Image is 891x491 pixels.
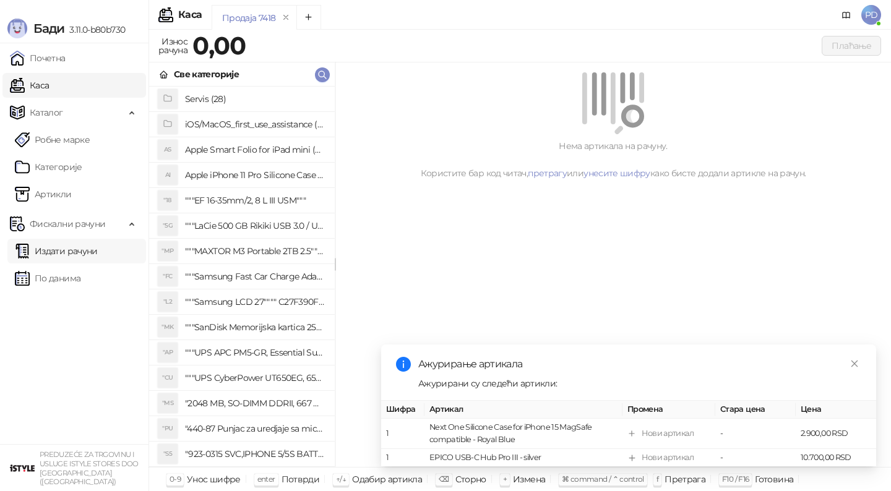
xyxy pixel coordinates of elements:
[755,471,793,487] div: Готовина
[418,377,861,390] div: Ажурирани су следећи артикли:
[350,139,876,180] div: Нема артикала на рачуну. Користите бар код читач, или како бисте додали артикле на рачун.
[352,471,422,487] div: Одабир артикла
[278,12,294,23] button: remove
[64,24,125,35] span: 3.11.0-b80b730
[15,127,90,152] a: Робне марке
[439,474,449,484] span: ⌫
[170,474,181,484] span: 0-9
[15,266,80,291] a: По данима
[185,140,325,160] h4: Apple Smart Folio for iPad mini (A17 Pro) - Sage
[10,456,35,480] img: 64x64-companyLogo-77b92cf4-9946-4f36-9751-bf7bb5fd2c7d.png
[185,343,325,362] h4: """UPS APC PM5-GR, Essential Surge Arrest,5 utic_nica"""
[715,401,796,419] th: Стара цена
[185,267,325,286] h4: """Samsung Fast Car Charge Adapter, brzi auto punja_, boja crna"""
[178,10,202,20] div: Каса
[40,450,139,486] small: PREDUZEĆE ZA TRGOVINU I USLUGE ISTYLE STORES DOO [GEOGRAPHIC_DATA] ([GEOGRAPHIC_DATA])
[185,368,325,388] h4: """UPS CyberPower UT650EG, 650VA/360W , line-int., s_uko, desktop"""
[424,449,622,467] td: EPICO USB-C Hub Pro III - silver
[185,190,325,210] h4: """EF 16-35mm/2, 8 L III USM"""
[796,401,876,419] th: Цена
[418,357,861,372] div: Ажурирање артикала
[424,401,622,419] th: Артикал
[222,11,275,25] div: Продаја 7418
[7,19,27,38] img: Logo
[158,343,178,362] div: "AP
[381,449,424,467] td: 1
[158,292,178,312] div: "L2
[192,30,246,61] strong: 0,00
[33,21,64,36] span: Бади
[185,216,325,236] h4: """LaCie 500 GB Rikiki USB 3.0 / Ultra Compact & Resistant aluminum / USB 3.0 / 2.5"""""""
[30,211,105,236] span: Фискални рачуни
[185,241,325,261] h4: """MAXTOR M3 Portable 2TB 2.5"""" crni eksterni hard disk HX-M201TCB/GM"""
[848,357,861,370] a: Close
[185,393,325,413] h4: "2048 MB, SO-DIMM DDRII, 667 MHz, Napajanje 1,8 0,1 V, Latencija CL5"
[722,474,749,484] span: F10 / F16
[455,471,486,487] div: Сторно
[158,190,178,210] div: "18
[185,419,325,438] h4: "440-87 Punjac za uredjaje sa micro USB portom 4/1, Stand."
[30,100,63,125] span: Каталог
[15,155,82,179] a: Категорије
[156,33,190,58] div: Износ рачуна
[185,114,325,134] h4: iOS/MacOS_first_use_assistance (4)
[503,474,507,484] span: +
[10,46,66,70] a: Почетна
[796,419,876,449] td: 2.900,00 RSD
[158,419,178,438] div: "PU
[158,317,178,337] div: "MK
[396,357,411,372] span: info-circle
[158,267,178,286] div: "FC
[715,449,796,467] td: -
[185,292,325,312] h4: """Samsung LCD 27"""" C27F390FHUXEN"""
[282,471,320,487] div: Потврди
[15,182,72,207] a: ArtikliАртикли
[513,471,545,487] div: Измена
[174,67,239,81] div: Све категорије
[583,168,650,179] a: унесите шифру
[665,471,705,487] div: Претрага
[562,474,644,484] span: ⌘ command / ⌃ control
[158,444,178,464] div: "S5
[822,36,881,56] button: Плаћање
[10,73,49,98] a: Каса
[642,427,694,440] div: Нови артикал
[861,5,881,25] span: PD
[185,444,325,464] h4: "923-0315 SVC,IPHONE 5/5S BATTERY REMOVAL TRAY Držač za iPhone sa kojim se otvara display
[642,451,694,464] div: Нови артикал
[796,449,876,467] td: 10.700,00 RSD
[424,419,622,449] td: Next One Silicone Case for iPhone 15 MagSafe compatible - Royal Blue
[158,393,178,413] div: "MS
[158,368,178,388] div: "CU
[185,89,325,109] h4: Servis (28)
[381,419,424,449] td: 1
[381,401,424,419] th: Шифра
[15,239,98,263] a: Издати рачуни
[528,168,567,179] a: претрагу
[837,5,856,25] a: Документација
[158,140,178,160] div: AS
[149,87,335,467] div: grid
[185,165,325,185] h4: Apple iPhone 11 Pro Silicone Case - Black
[185,317,325,337] h4: """SanDisk Memorijska kartica 256GB microSDXC sa SD adapterom SDSQXA1-256G-GN6MA - Extreme PLUS, ...
[158,216,178,236] div: "5G
[158,241,178,261] div: "MP
[336,474,346,484] span: ↑/↓
[296,5,321,30] button: Add tab
[257,474,275,484] span: enter
[850,359,859,368] span: close
[622,401,715,419] th: Промена
[715,419,796,449] td: -
[158,165,178,185] div: AI
[187,471,241,487] div: Унос шифре
[656,474,658,484] span: f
